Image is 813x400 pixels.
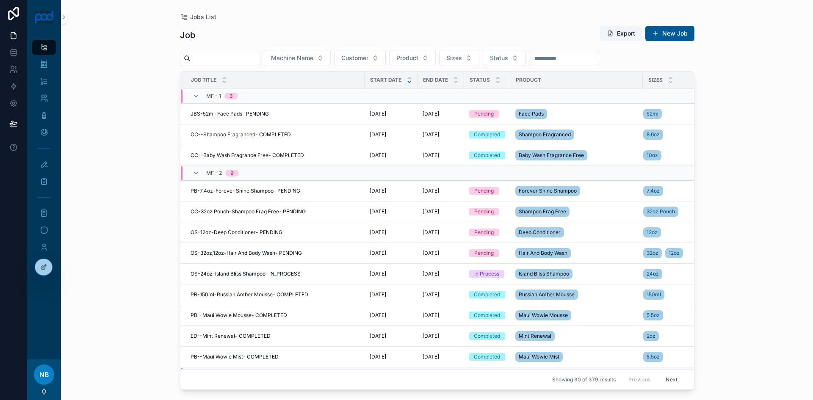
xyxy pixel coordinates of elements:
a: [DATE] [370,312,412,319]
a: 5.5oz [643,309,696,322]
a: ED--Mint Renewal- COMPLETED [191,333,359,339]
span: 8.6oz [647,131,660,138]
a: Pending [469,249,505,257]
a: [DATE] [423,333,459,339]
span: CC-32oz Pouch-Shampoo Frag Free- PENDING [191,208,306,215]
span: [DATE] [370,250,386,257]
span: 32oz Pouch [647,208,675,215]
a: 10oz [643,149,696,162]
span: End Date [423,77,448,83]
span: Island Bliss Shampoo [519,270,569,277]
span: [DATE] [423,110,439,117]
div: Pending [474,208,494,215]
a: 12oz [643,226,696,239]
a: PB-150ml-Russian Amber Mousse- COMPLETED [191,291,359,298]
a: OS-24oz-Island Bliss Shampoo- IN_PROCESS [191,270,359,277]
span: [DATE] [370,188,386,194]
a: [DATE] [370,208,412,215]
a: Deep Conditioner [515,226,638,239]
a: OS-12oz-Deep Conditioner- PENDING [191,229,359,236]
a: CC--Baby Wash Fragrance Free- COMPLETED [191,152,359,159]
a: [DATE] [370,353,412,360]
a: 5.5oz [643,350,696,364]
a: 7.4oz [643,184,696,198]
span: JBS-52ml-Face Pads- PENDING [191,110,269,117]
a: 32oz Pouch [643,207,678,217]
span: [DATE] [370,131,386,138]
a: [DATE] [423,188,459,194]
a: 32oz Pouch [643,205,696,218]
a: [DATE] [423,353,459,360]
span: PB--Maui Wowie Mousse- COMPLETED [191,312,287,319]
a: 5.5oz [643,352,663,362]
div: Completed [474,131,500,138]
a: 52ml [643,109,662,119]
span: [DATE] [423,353,439,360]
span: 150ml [647,291,661,298]
span: 12oz [669,250,680,257]
span: Baby Wash Fragrance Free [519,152,584,159]
span: Shampoo Fragranced [519,131,571,138]
span: [DATE] [423,250,439,257]
span: Product [396,54,418,62]
a: Maui Wowie Mist [515,350,638,364]
button: Next [660,373,683,386]
a: [DATE] [370,270,412,277]
a: Pending [469,187,505,195]
button: Select Button [334,50,386,66]
div: Pending [474,187,494,195]
a: Maui Wowie Mousse [515,309,638,322]
a: Shampoo Fragranced [515,128,638,141]
span: [DATE] [370,333,386,339]
button: Select Button [264,50,331,66]
span: [DATE] [370,353,386,360]
span: MF - 1 [206,93,221,99]
span: Deep Conditioner [519,229,561,236]
span: [DATE] [370,208,386,215]
a: 8.6oz [643,130,663,140]
img: App logo [34,10,54,24]
button: Select Button [483,50,525,66]
a: [DATE] [370,152,412,159]
span: 5.5oz [647,312,660,319]
div: In Process [474,270,499,278]
a: [DATE] [423,312,459,319]
span: PB-150ml-Russian Amber Mousse- COMPLETED [191,291,308,298]
span: [DATE] [423,312,439,319]
span: NB [39,370,49,380]
span: OS-32oz,12oz-Hair And Body Wash- PENDING [191,250,302,257]
a: 7.4oz [643,186,663,196]
a: Pending [469,229,505,236]
span: Forever Shine Shampoo [519,188,577,194]
a: Completed [469,332,505,340]
a: In Process [469,270,505,278]
a: Forever Shine Shampoo [515,184,638,198]
span: Start Date [370,77,401,83]
a: [DATE] [370,250,412,257]
span: [DATE] [370,152,386,159]
span: [DATE] [423,152,439,159]
span: Jobs List [190,13,216,21]
a: New Job [645,26,694,41]
a: 2oz [643,329,696,343]
div: Pending [474,110,494,118]
span: [DATE] [370,110,386,117]
span: Customer [341,54,368,62]
a: [DATE] [423,152,459,159]
span: 12oz [647,229,658,236]
span: Sizes [648,77,663,83]
div: Completed [474,291,500,298]
div: Completed [474,332,500,340]
span: Russian Amber Mousse [519,291,575,298]
a: PB-7.4oz-Forever Shine Shampoo- PENDING [191,188,359,194]
span: [DATE] [423,229,439,236]
button: Select Button [439,50,479,66]
a: 12oz [643,227,661,237]
span: [DATE] [370,229,386,236]
span: [DATE] [370,270,386,277]
a: Island Bliss Shampoo [515,267,638,281]
a: Shampoo Frag Free [515,205,638,218]
span: MF - 2 [206,170,222,177]
span: Sizes [446,54,462,62]
span: Hair And Body Wash [519,250,567,257]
